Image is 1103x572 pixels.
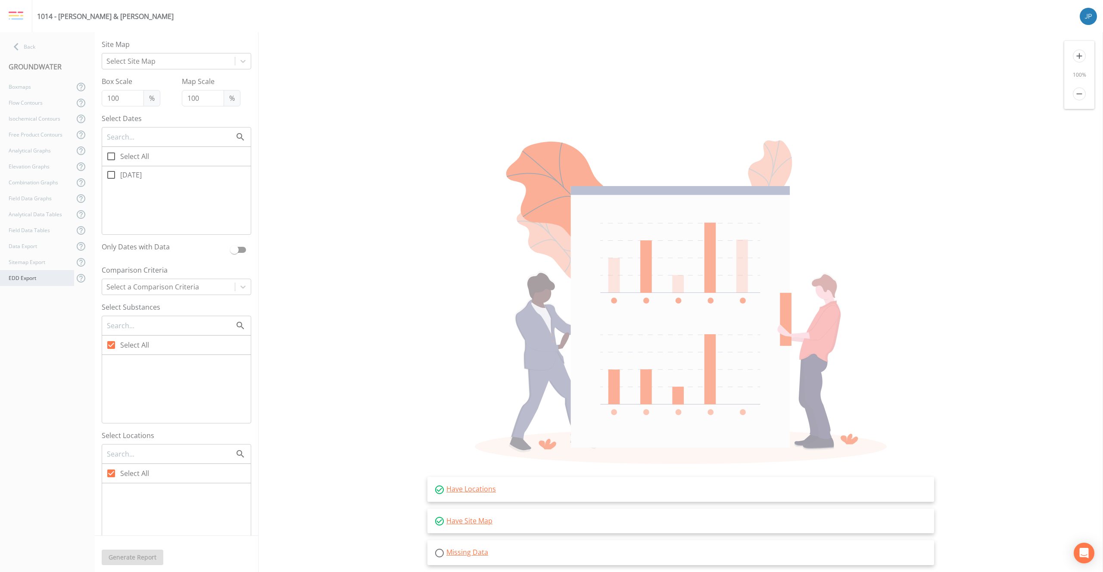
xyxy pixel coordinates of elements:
i: remove [1073,87,1086,100]
label: Map Scale [182,76,240,87]
input: Search... [106,448,235,460]
label: Comparison Criteria [102,265,251,275]
span: % [224,90,240,106]
img: undraw_report_building_chart-e1PV7-8T.svg [475,140,887,464]
input: Search... [106,320,235,331]
span: Select All [120,468,149,479]
i: add [1073,50,1086,62]
label: Only Dates with Data [102,242,226,255]
div: Open Intercom Messenger [1074,543,1094,563]
input: Search... [106,131,235,143]
div: 1014 - [PERSON_NAME] & [PERSON_NAME] [37,11,174,22]
label: Site Map [102,39,251,50]
span: Select All [120,340,149,350]
label: Select Dates [102,113,251,124]
span: Select All [120,151,149,162]
div: 100 % [1064,71,1094,79]
a: Have Site Map [446,516,492,525]
label: Box Scale [102,76,160,87]
label: Select Substances [102,302,251,312]
a: Missing Data [446,547,488,557]
span: % [143,90,160,106]
label: Select Locations [102,430,251,441]
img: 41241ef155101aa6d92a04480b0d0000 [1080,8,1097,25]
img: logo [9,11,23,21]
a: Have Locations [446,484,496,494]
span: [DATE] [120,170,142,180]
